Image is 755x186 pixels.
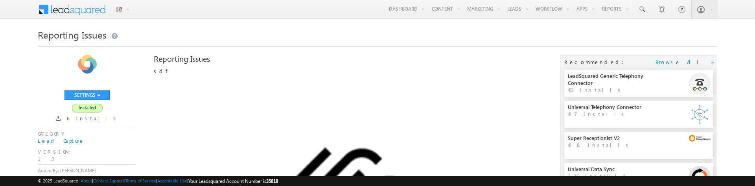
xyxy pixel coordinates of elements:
[125,178,156,183] a: Terms of Service
[154,68,543,75] p: sdf
[568,87,650,94] div: 453 Installs
[568,110,650,118] div: 427 Installs
[38,148,136,155] div: VERSION:
[568,103,650,110] div: Universal Telephony Connector
[38,28,107,41] span: Reporting Issues
[64,90,110,100] button: SETTINGS
[188,178,278,184] span: Your Leadsquared Account Number is
[38,177,278,185] span: © 2025 LeadSquared | | | | |
[72,104,103,112] span: Installed
[266,178,278,184] span: 35818
[564,59,637,70] div: Recommended:
[38,137,85,144] a: Lead Capture
[568,72,650,87] div: LeadSquared Generic Telephony Connector
[38,174,136,181] label: Added On: [DATE] 06:21:23 PM
[568,134,650,142] div: Super Receptionist V2
[38,167,136,174] label: Added By: [PERSON_NAME]
[154,55,543,62] div: Reporting Issues
[689,104,711,125] img: connector Image
[689,135,711,142] img: connector Image
[568,173,650,180] div: 276 Installs
[93,178,124,183] a: Contact Support
[38,130,136,137] div: CATEGORY
[568,166,650,173] div: Universal Data Sync
[689,73,710,94] img: connector Image
[81,178,92,183] a: About
[67,115,119,122] span: 6 Installs
[656,59,713,66] a: Browse All >
[568,142,650,149] div: 408 Installs
[78,55,97,74] img: connector-image
[157,178,187,183] a: Acceptable Use
[38,155,136,162] div: 1.0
